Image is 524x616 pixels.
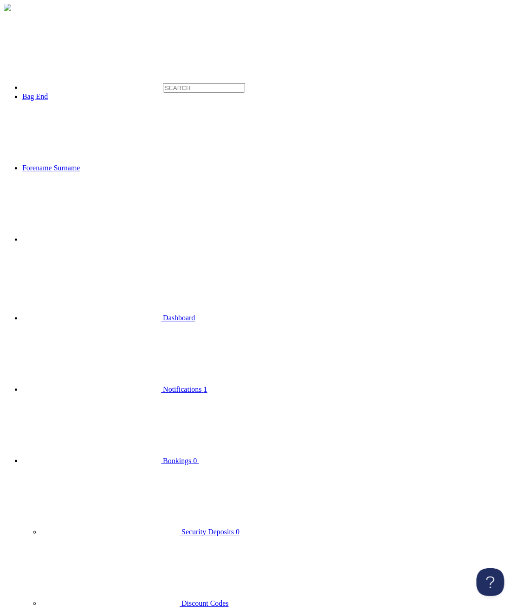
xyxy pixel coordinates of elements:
a: Discount Codes [41,601,229,609]
span: Bookings [163,458,192,466]
a: Dashboard [22,315,195,323]
iframe: Toggle Customer Support [478,570,505,597]
img: menu-toggle-4520fedd754c2a8bde71ea2914dd820b131290c2d9d837ca924f0cce6f9668d0.png [4,4,11,11]
a: Bag End [22,93,48,101]
span: 1 [204,386,208,394]
span: 0 [194,458,197,466]
span: Security Deposits [182,529,234,537]
a: Forename Surname [22,164,220,172]
span: 0 [236,529,240,537]
span: Notifications [163,386,202,394]
a: Security Deposits 0 [41,529,240,537]
span: Discount Codes [182,601,229,609]
a: Notifications 1 [22,386,208,394]
a: Bookings 0 [22,458,338,466]
span: Dashboard [163,315,195,323]
input: SEARCH [163,83,246,93]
